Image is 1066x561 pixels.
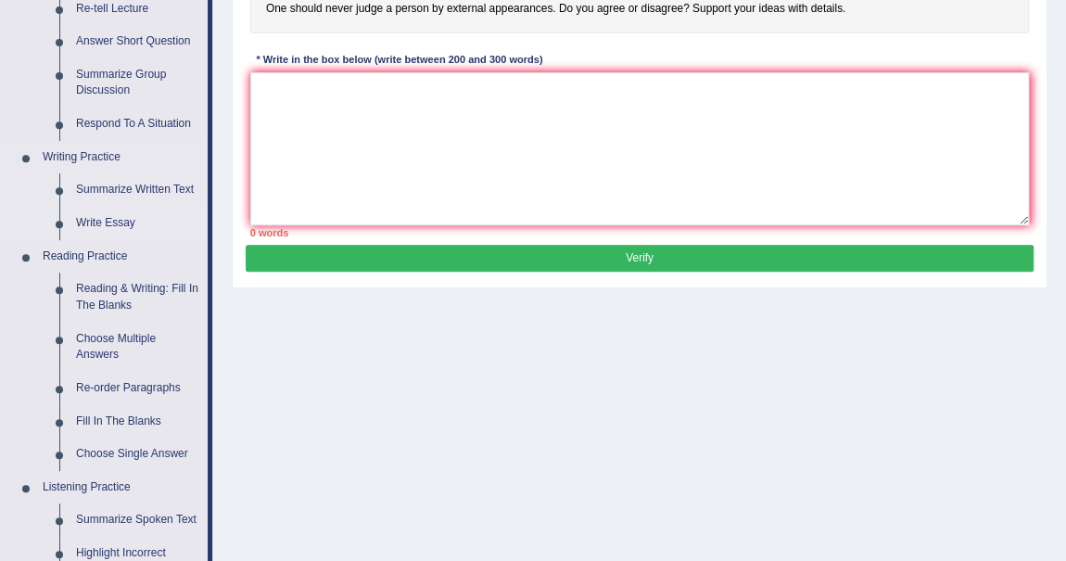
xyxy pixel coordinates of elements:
[68,58,208,108] a: Summarize Group Discussion
[34,141,208,174] a: Writing Practice
[246,245,1033,272] button: Verify
[34,471,208,504] a: Listening Practice
[250,53,549,69] div: * Write in the box below (write between 200 and 300 words)
[68,25,208,58] a: Answer Short Question
[68,108,208,141] a: Respond To A Situation
[68,273,208,322] a: Reading & Writing: Fill In The Blanks
[34,240,208,274] a: Reading Practice
[68,372,208,405] a: Re-order Paragraphs
[68,323,208,372] a: Choose Multiple Answers
[68,207,208,240] a: Write Essay
[68,438,208,471] a: Choose Single Answer
[68,173,208,207] a: Summarize Written Text
[250,225,1030,240] div: 0 words
[68,504,208,537] a: Summarize Spoken Text
[68,405,208,439] a: Fill In The Blanks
